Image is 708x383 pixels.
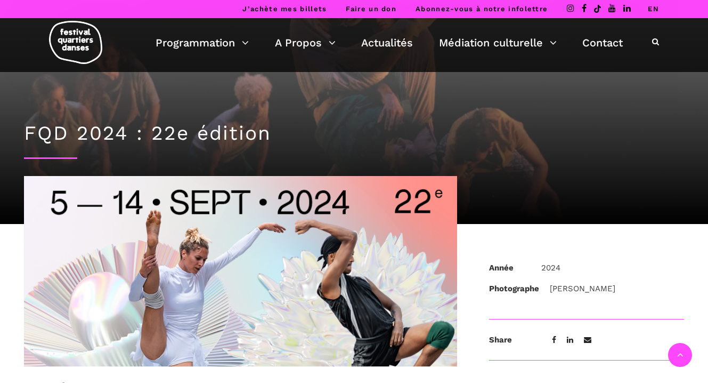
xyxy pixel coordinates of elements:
h1: FQD 2024 : 22e édition [24,122,685,145]
span: Share [489,333,531,346]
a: Actualités [361,34,413,52]
span: 2024 [541,263,560,273]
a: Médiation culturelle [439,34,557,52]
span: Photographe [489,282,539,295]
a: Abonnez-vous à notre infolettre [416,5,548,13]
span: [PERSON_NAME] [550,284,615,293]
img: logo-fqd-med [49,21,102,64]
a: EN [648,5,659,13]
a: Contact [582,34,623,52]
a: J’achète mes billets [242,5,327,13]
span: Année [489,261,531,274]
a: Programmation [156,34,249,52]
a: Faire un don [346,5,396,13]
a: A Propos [275,34,336,52]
